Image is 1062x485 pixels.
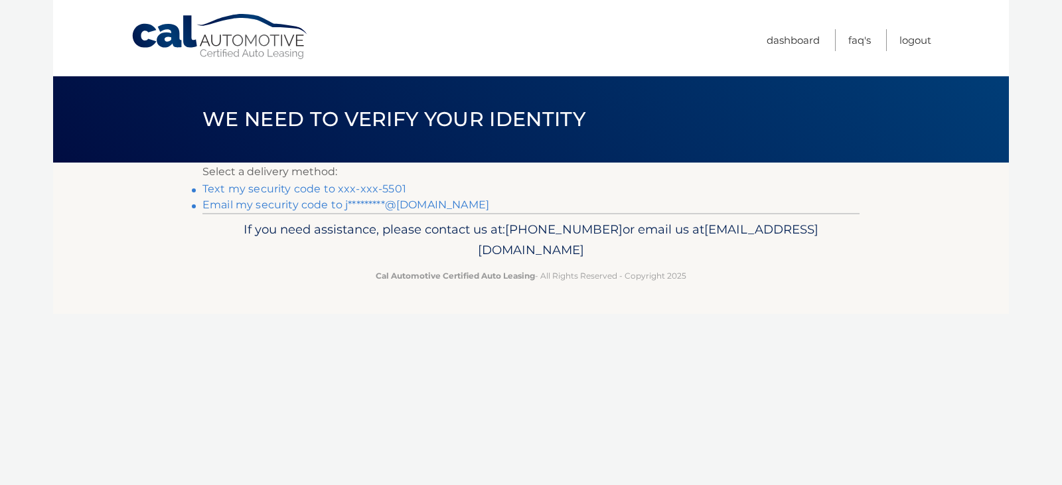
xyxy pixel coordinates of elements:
[211,269,851,283] p: - All Rights Reserved - Copyright 2025
[899,29,931,51] a: Logout
[202,198,489,211] a: Email my security code to j*********@[DOMAIN_NAME]
[505,222,623,237] span: [PHONE_NUMBER]
[376,271,535,281] strong: Cal Automotive Certified Auto Leasing
[131,13,310,60] a: Cal Automotive
[211,219,851,261] p: If you need assistance, please contact us at: or email us at
[767,29,820,51] a: Dashboard
[202,182,406,195] a: Text my security code to xxx-xxx-5501
[848,29,871,51] a: FAQ's
[202,107,585,131] span: We need to verify your identity
[202,163,860,181] p: Select a delivery method:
